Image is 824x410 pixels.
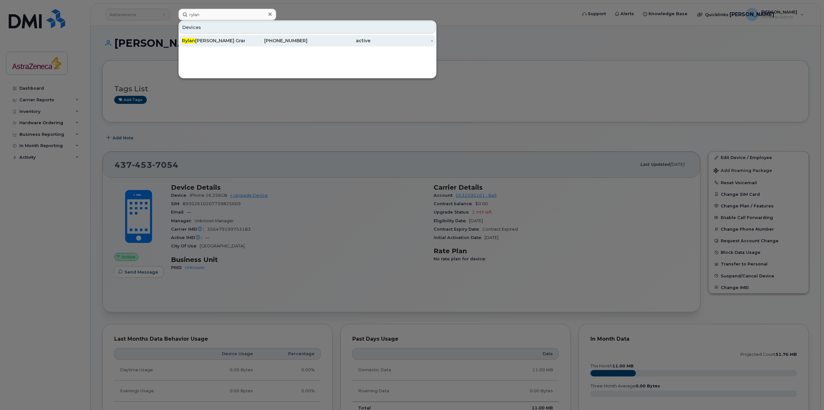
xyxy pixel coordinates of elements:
[179,35,436,46] a: Rylan[PERSON_NAME] Grand[PHONE_NUMBER]active-
[182,38,195,44] span: Rylan
[179,21,436,34] div: Devices
[245,37,308,44] div: [PHONE_NUMBER]
[370,37,433,44] div: -
[307,37,370,44] div: active
[182,37,245,44] div: [PERSON_NAME] Grand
